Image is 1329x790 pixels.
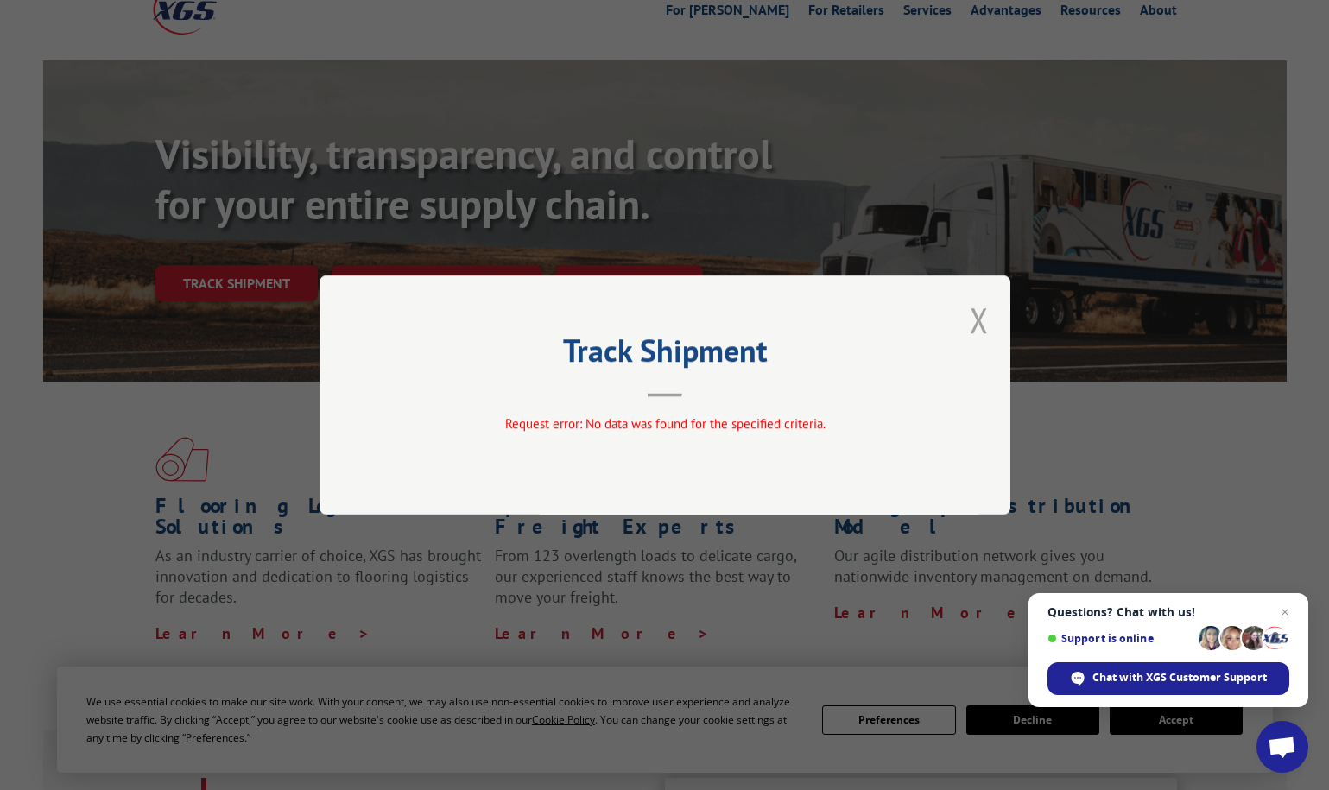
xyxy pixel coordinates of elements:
span: Chat with XGS Customer Support [1092,670,1267,686]
span: Request error: No data was found for the specified criteria. [504,415,825,432]
div: Chat with XGS Customer Support [1047,662,1289,695]
h2: Track Shipment [406,338,924,371]
span: Questions? Chat with us! [1047,605,1289,619]
div: Open chat [1256,721,1308,773]
span: Support is online [1047,632,1193,645]
button: Close modal [970,297,989,343]
span: Close chat [1275,602,1295,623]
